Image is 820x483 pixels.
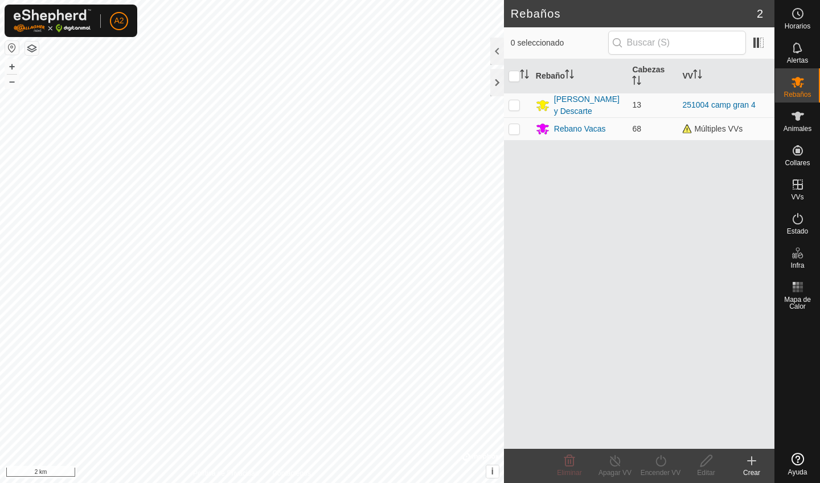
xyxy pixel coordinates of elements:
a: Contáctenos [272,468,310,478]
span: Horarios [785,23,810,30]
p-sorticon: Activar para ordenar [632,77,641,87]
div: Crear [729,468,774,478]
th: Cabezas [628,59,678,93]
button: – [5,75,19,88]
a: Política de Privacidad [193,468,259,478]
p-sorticon: Activar para ordenar [693,71,702,80]
span: Ayuda [788,469,807,476]
div: Editar [683,468,729,478]
div: Apagar VV [592,468,638,478]
img: Logo Gallagher [14,9,91,32]
span: Alertas [787,57,808,64]
span: Animales [784,125,811,132]
input: Buscar (S) [608,31,746,55]
p-sorticon: Activar para ordenar [565,71,574,80]
p-sorticon: Activar para ordenar [520,71,529,80]
div: Encender VV [638,468,683,478]
a: Ayuda [775,448,820,480]
span: Infra [790,262,804,269]
span: i [491,466,494,476]
div: Rebano Vacas [554,123,606,135]
span: Mapa de Calor [778,296,817,310]
span: Estado [787,228,808,235]
span: VVs [791,194,803,200]
button: + [5,60,19,73]
span: Eliminar [557,469,581,477]
button: Restablecer Mapa [5,41,19,55]
th: VV [678,59,774,93]
span: Rebaños [784,91,811,98]
div: [PERSON_NAME] y Descarte [554,93,624,117]
span: 2 [757,5,763,22]
span: 68 [632,124,641,133]
span: 13 [632,100,641,109]
button: i [486,465,499,478]
span: Múltiples VVs [682,124,743,133]
th: Rebaño [531,59,628,93]
h2: Rebaños [511,7,757,21]
button: Capas del Mapa [25,42,39,55]
span: Collares [785,159,810,166]
span: 0 seleccionado [511,37,608,49]
a: 251004 camp gran 4 [682,100,755,109]
span: A2 [114,15,124,27]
